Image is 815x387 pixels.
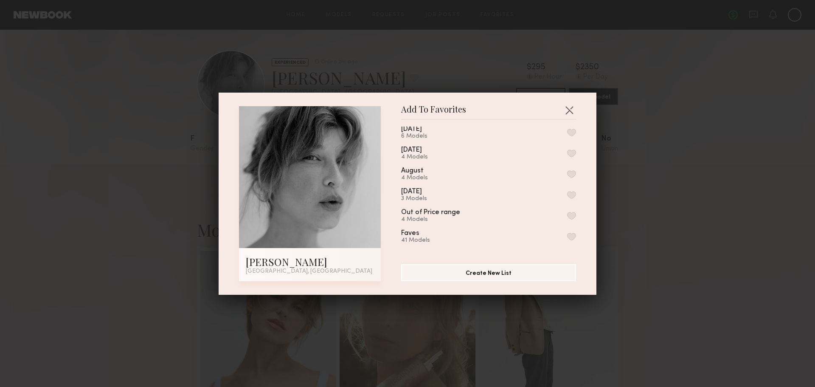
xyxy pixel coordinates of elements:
[401,216,481,223] div: 4 Models
[401,237,440,244] div: 41 Models
[246,255,374,268] div: [PERSON_NAME]
[401,230,419,237] div: Faves
[401,133,442,140] div: 6 Models
[401,264,576,281] button: Create New List
[401,106,466,119] span: Add To Favorites
[562,103,576,117] button: Close
[401,167,424,175] div: August
[246,268,374,274] div: [GEOGRAPHIC_DATA], [GEOGRAPHIC_DATA]
[401,175,444,181] div: 4 Models
[401,154,442,161] div: 4 Models
[401,126,422,133] div: [DATE]
[401,209,460,216] div: Out of Price range
[401,147,422,154] div: [DATE]
[401,195,442,202] div: 3 Models
[401,188,422,195] div: [DATE]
